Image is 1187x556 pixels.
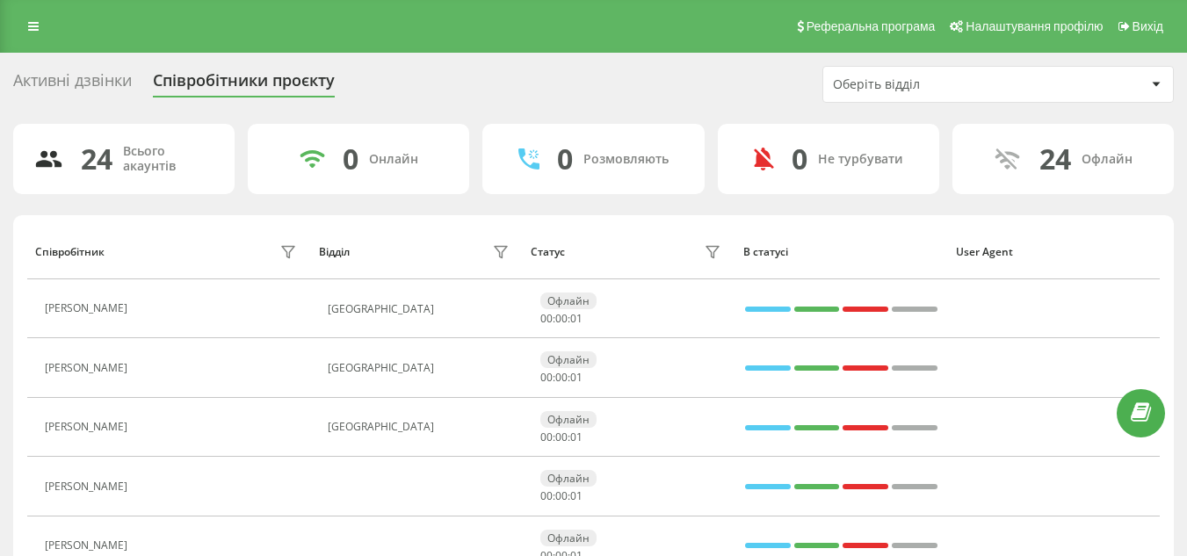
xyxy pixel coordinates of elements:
[555,430,568,444] span: 00
[328,421,513,433] div: [GEOGRAPHIC_DATA]
[328,362,513,374] div: [GEOGRAPHIC_DATA]
[531,246,565,258] div: Статус
[540,292,597,309] div: Офлайн
[555,311,568,326] span: 00
[540,530,597,546] div: Офлайн
[1082,152,1133,167] div: Офлайн
[153,71,335,98] div: Співробітники проєкту
[45,421,132,433] div: [PERSON_NAME]
[540,431,583,444] div: : :
[792,142,807,176] div: 0
[540,351,597,368] div: Офлайн
[540,370,553,385] span: 00
[81,142,112,176] div: 24
[570,370,583,385] span: 01
[328,303,513,315] div: [GEOGRAPHIC_DATA]
[343,142,358,176] div: 0
[540,411,597,428] div: Офлайн
[540,430,553,444] span: 00
[557,142,573,176] div: 0
[966,19,1103,33] span: Налаштування профілю
[956,246,1152,258] div: User Agent
[833,77,1043,92] div: Оберіть відділ
[123,144,214,174] div: Всього акаунтів
[583,152,669,167] div: Розмовляють
[1133,19,1163,33] span: Вихід
[540,311,553,326] span: 00
[743,246,939,258] div: В статусі
[555,488,568,503] span: 00
[319,246,350,258] div: Відділ
[45,539,132,552] div: [PERSON_NAME]
[45,362,132,374] div: [PERSON_NAME]
[1039,142,1071,176] div: 24
[818,152,903,167] div: Не турбувати
[807,19,936,33] span: Реферальна програма
[570,311,583,326] span: 01
[540,490,583,502] div: : :
[555,370,568,385] span: 00
[540,470,597,487] div: Офлайн
[35,246,105,258] div: Співробітник
[540,488,553,503] span: 00
[540,372,583,384] div: : :
[45,302,132,314] div: [PERSON_NAME]
[570,488,583,503] span: 01
[570,430,583,444] span: 01
[13,71,132,98] div: Активні дзвінки
[45,480,132,493] div: [PERSON_NAME]
[540,313,583,325] div: : :
[369,152,418,167] div: Онлайн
